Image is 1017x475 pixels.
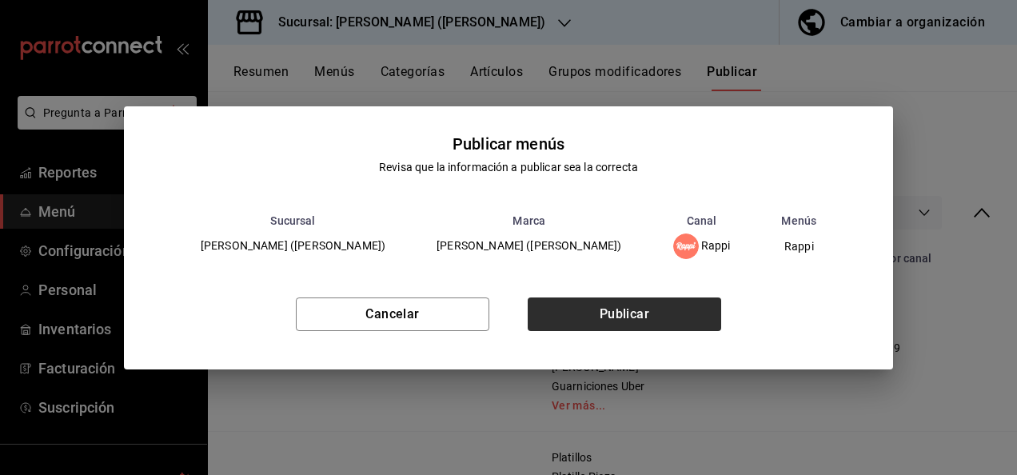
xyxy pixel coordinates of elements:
[648,214,756,227] th: Canal
[782,241,816,252] span: Rappi
[175,227,411,265] td: [PERSON_NAME] ([PERSON_NAME])
[756,214,842,227] th: Menús
[528,297,721,331] button: Publicar
[453,132,564,156] div: Publicar menús
[411,214,647,227] th: Marca
[379,159,638,176] div: Revisa que la información a publicar sea la correcta
[411,227,647,265] td: [PERSON_NAME] ([PERSON_NAME])
[175,214,411,227] th: Sucursal
[296,297,489,331] button: Cancelar
[673,234,731,259] div: Rappi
